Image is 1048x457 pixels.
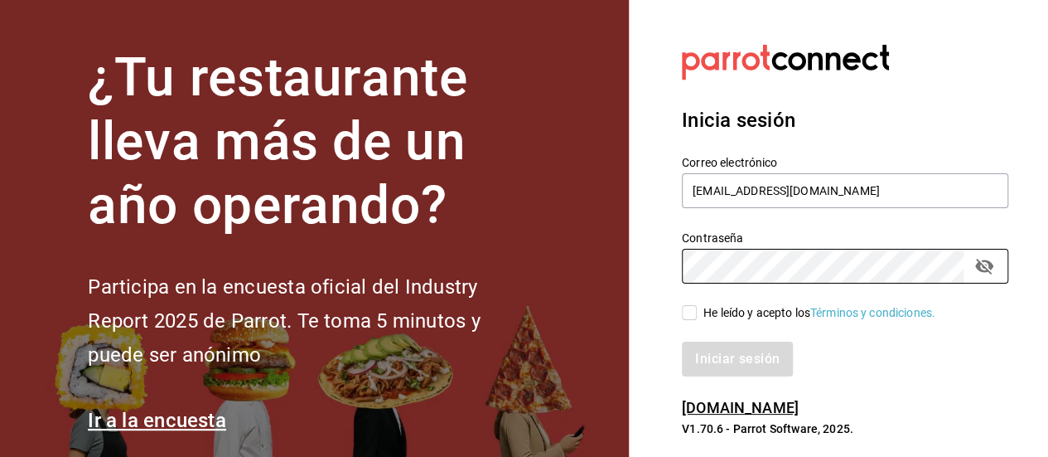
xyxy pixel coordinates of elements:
[682,157,1008,168] label: Correo electrónico
[682,232,1008,244] label: Contraseña
[88,409,226,432] a: Ir a la encuesta
[970,252,998,280] button: passwordField
[682,173,1008,208] input: Ingresa tu correo electrónico
[682,105,1008,135] h3: Inicia sesión
[703,304,935,322] div: He leído y acepto los
[88,270,535,372] h2: Participa en la encuesta oficial del Industry Report 2025 de Parrot. Te toma 5 minutos y puede se...
[682,421,1008,437] p: V1.70.6 - Parrot Software, 2025.
[810,306,935,319] a: Términos y condiciones.
[88,46,535,237] h1: ¿Tu restaurante lleva más de un año operando?
[682,399,799,416] a: [DOMAIN_NAME]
